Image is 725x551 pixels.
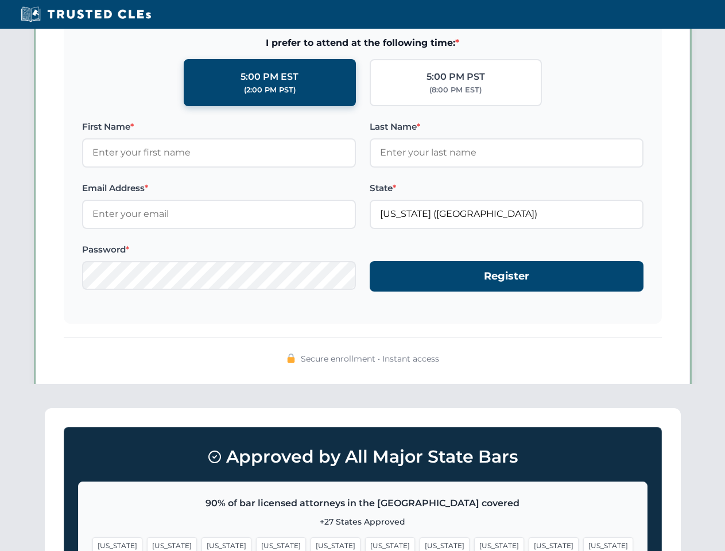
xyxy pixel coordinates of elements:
[370,138,643,167] input: Enter your last name
[82,138,356,167] input: Enter your first name
[301,352,439,365] span: Secure enrollment • Instant access
[370,181,643,195] label: State
[241,69,298,84] div: 5:00 PM EST
[244,84,296,96] div: (2:00 PM PST)
[82,181,356,195] label: Email Address
[78,441,648,472] h3: Approved by All Major State Bars
[370,200,643,228] input: Florida (FL)
[82,120,356,134] label: First Name
[427,69,485,84] div: 5:00 PM PST
[82,200,356,228] input: Enter your email
[82,243,356,257] label: Password
[17,6,154,23] img: Trusted CLEs
[92,496,633,511] p: 90% of bar licensed attorneys in the [GEOGRAPHIC_DATA] covered
[286,354,296,363] img: 🔒
[92,515,633,528] p: +27 States Approved
[429,84,482,96] div: (8:00 PM EST)
[370,120,643,134] label: Last Name
[82,36,643,51] span: I prefer to attend at the following time:
[370,261,643,292] button: Register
